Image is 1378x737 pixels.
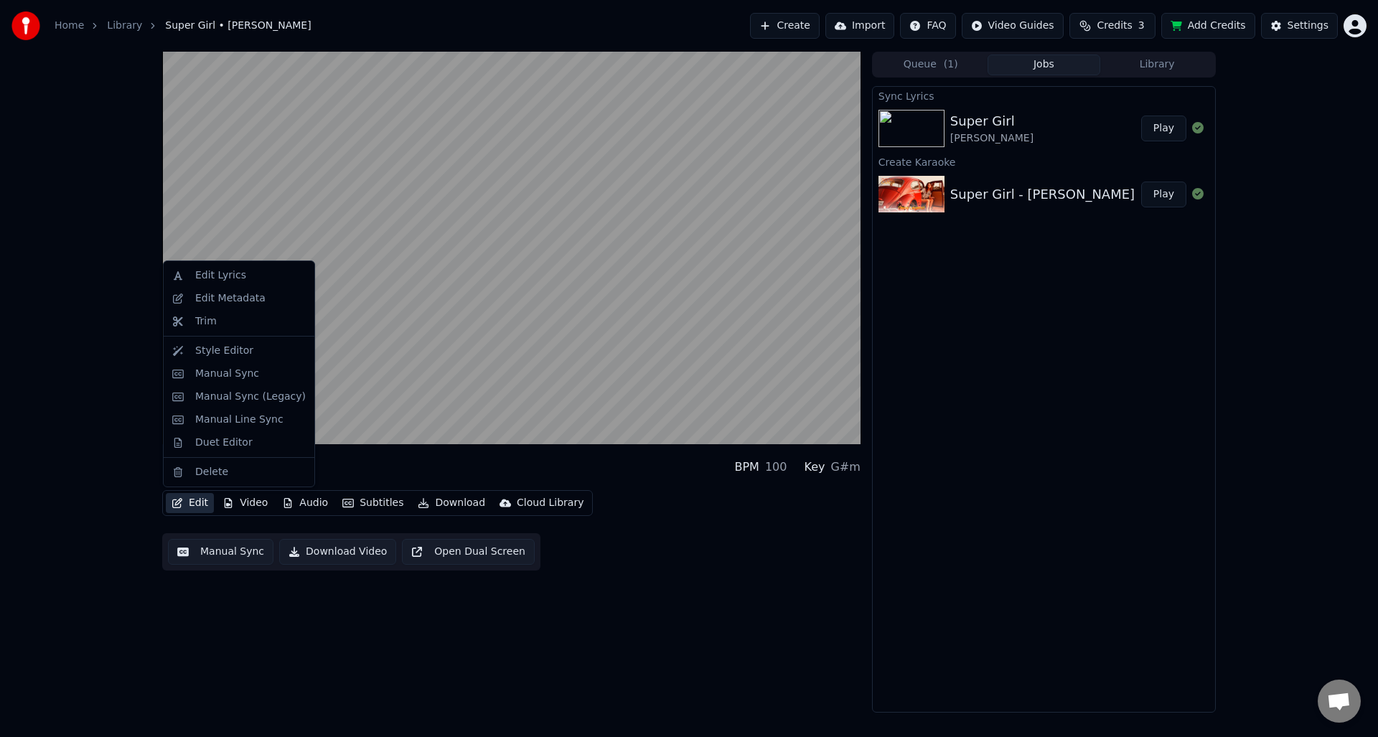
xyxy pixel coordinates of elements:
[279,539,396,565] button: Download Video
[195,390,306,404] div: Manual Sync (Legacy)
[166,493,214,513] button: Edit
[55,19,311,33] nav: breadcrumb
[734,459,759,476] div: BPM
[1069,13,1156,39] button: Credits3
[874,55,988,75] button: Queue
[276,493,334,513] button: Audio
[107,19,142,33] a: Library
[195,436,253,450] div: Duet Editor
[402,539,535,565] button: Open Dual Screen
[217,493,273,513] button: Video
[825,13,894,39] button: Import
[873,87,1215,104] div: Sync Lyrics
[165,19,311,33] span: Super Girl • [PERSON_NAME]
[195,268,246,283] div: Edit Lyrics
[804,459,825,476] div: Key
[195,291,266,306] div: Edit Metadata
[944,57,958,72] span: ( 1 )
[1161,13,1255,39] button: Add Credits
[1097,19,1132,33] span: Credits
[195,344,253,358] div: Style Editor
[195,413,283,427] div: Manual Line Sync
[162,470,245,484] div: [PERSON_NAME]
[1141,182,1186,207] button: Play
[1288,19,1328,33] div: Settings
[950,111,1033,131] div: Super Girl
[517,496,583,510] div: Cloud Library
[950,184,1135,205] div: Super Girl - [PERSON_NAME]
[830,459,860,476] div: G#m
[988,55,1101,75] button: Jobs
[1138,19,1145,33] span: 3
[873,153,1215,170] div: Create Karaoke
[412,493,491,513] button: Download
[1318,680,1361,723] div: Open chat
[195,367,259,381] div: Manual Sync
[337,493,409,513] button: Subtitles
[900,13,955,39] button: FAQ
[195,314,217,329] div: Trim
[962,13,1064,39] button: Video Guides
[195,465,228,479] div: Delete
[168,539,273,565] button: Manual Sync
[162,450,245,470] div: Super Girl
[1141,116,1186,141] button: Play
[750,13,820,39] button: Create
[1100,55,1214,75] button: Library
[1261,13,1338,39] button: Settings
[55,19,84,33] a: Home
[950,131,1033,146] div: [PERSON_NAME]
[765,459,787,476] div: 100
[11,11,40,40] img: youka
